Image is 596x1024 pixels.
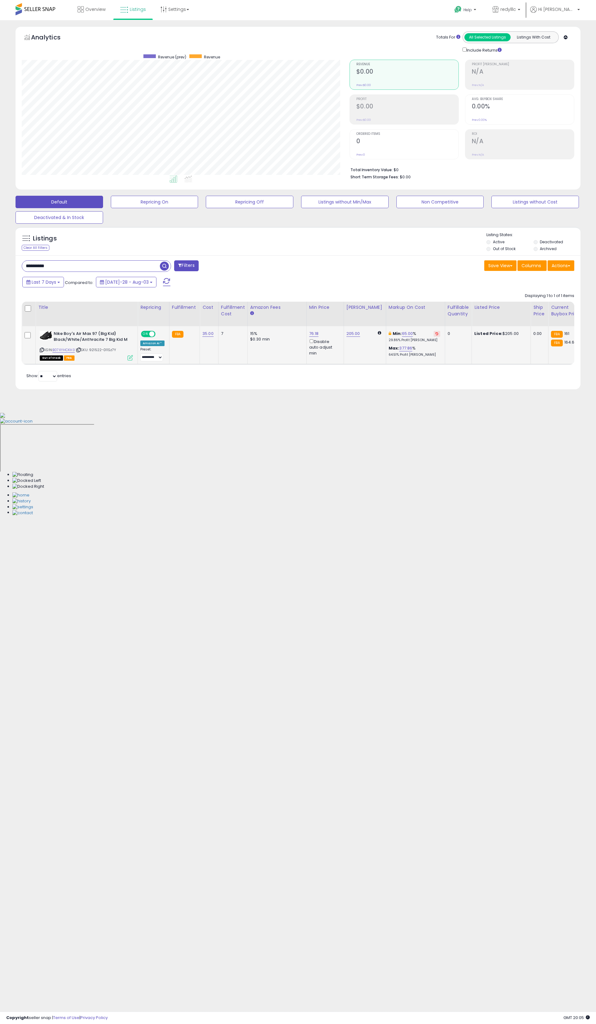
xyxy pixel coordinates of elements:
[52,347,75,353] a: B07XYHCKH3
[458,46,509,53] div: Include Returns
[12,472,33,478] img: Floating
[12,510,33,516] img: Contact
[22,277,64,287] button: Last 7 Days
[551,340,562,346] small: FBA
[12,498,31,504] img: History
[533,304,546,317] div: Ship Price
[564,331,569,336] span: 161
[346,331,360,337] a: 205.00
[350,174,399,180] b: Short Term Storage Fees:
[356,153,365,157] small: Prev: 0
[533,331,544,336] div: 0.00
[12,492,29,498] img: Home
[16,211,103,224] button: Deactivated & In Stock
[26,373,71,379] span: Show: entries
[12,484,44,490] img: Docked Right
[202,304,216,311] div: Cost
[463,7,472,12] span: Help
[472,118,487,122] small: Prev: 0.00%
[393,331,402,336] b: Min:
[491,196,579,208] button: Listings without Cost
[400,174,411,180] span: $0.00
[309,338,339,356] div: Disable auto adjust min
[389,345,400,351] b: Max:
[540,239,563,245] label: Deactivated
[517,260,547,271] button: Columns
[402,331,413,337] a: 65.00
[538,6,576,12] span: Hi [PERSON_NAME]
[350,167,393,172] b: Total Inventory Value:
[105,279,149,285] span: [DATE]-28 - Aug-03
[525,293,574,299] div: Displaying 1 to 1 of 1 items
[356,103,458,111] h2: $0.00
[389,345,440,357] div: %
[399,345,412,351] a: 377.86
[12,478,41,484] img: Docked Left
[250,331,302,336] div: 15%
[140,304,167,311] div: Repricing
[206,196,293,208] button: Repricing Off
[484,260,517,271] button: Save View
[40,355,63,361] span: All listings that are currently out of stock and unavailable for purchase on Amazon
[142,331,149,337] span: ON
[510,33,557,41] button: Listings With Cost
[204,54,220,60] span: Revenue
[40,331,133,360] div: ASIN:
[172,331,183,338] small: FBA
[472,68,574,76] h2: N/A
[396,196,484,208] button: Non Competitive
[172,304,197,311] div: Fulfillment
[356,83,371,87] small: Prev: $0.00
[33,234,57,243] h5: Listings
[356,132,458,136] span: Ordered Items
[250,311,254,316] small: Amazon Fees.
[386,302,445,326] th: The percentage added to the cost of goods (COGS) that forms the calculator for Min & Max prices.
[521,263,541,269] span: Columns
[474,304,528,311] div: Listed Price
[174,260,198,271] button: Filters
[40,331,52,340] img: 41YLq9Z389L._SL40_.jpg
[551,304,583,317] div: Current Buybox Price
[389,304,442,311] div: Markup on Cost
[564,339,577,345] span: 164.69
[140,347,165,361] div: Preset:
[474,331,503,336] b: Listed Price:
[221,331,243,336] div: 7
[32,279,56,285] span: Last 7 Days
[221,304,245,317] div: Fulfillment Cost
[96,277,156,287] button: [DATE]-28 - Aug-03
[356,138,458,146] h2: 0
[250,304,304,311] div: Amazon Fees
[389,338,440,342] p: 29.86% Profit [PERSON_NAME]
[493,246,516,251] label: Out of Stock
[31,33,73,43] h5: Analytics
[202,331,214,337] a: 35.00
[472,103,574,111] h2: 0.00%
[301,196,389,208] button: Listings without Min/Max
[448,304,469,317] div: Fulfillable Quantity
[448,331,467,336] div: 0
[54,331,129,344] b: Nike Boy's Air Max 97 (Big Kid) Black/White/Anthracite 7 Big Kid M
[346,304,383,311] div: [PERSON_NAME]
[140,341,165,346] div: Amazon AI *
[472,63,574,66] span: Profit [PERSON_NAME]
[356,98,458,101] span: Profit
[356,68,458,76] h2: $0.00
[76,347,116,352] span: | SKU: 921522-011Sz7Y
[454,6,462,13] i: Get Help
[38,304,135,311] div: Title
[436,34,460,40] div: Totals For
[250,336,302,342] div: $0.30 min
[22,245,49,251] div: Clear All Filters
[65,280,93,286] span: Compared to:
[530,6,580,20] a: Hi [PERSON_NAME]
[158,54,186,60] span: Revenue (prev)
[548,260,574,271] button: Actions
[12,504,33,510] img: Settings
[493,239,504,245] label: Active
[389,331,440,342] div: %
[551,331,562,338] small: FBA
[472,83,484,87] small: Prev: N/A
[464,33,511,41] button: All Selected Listings
[486,232,580,238] p: Listing States:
